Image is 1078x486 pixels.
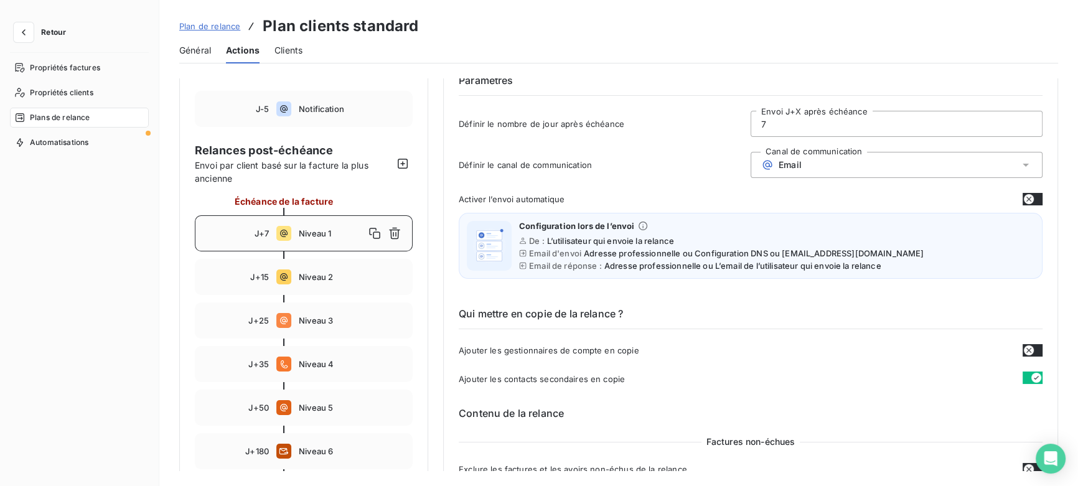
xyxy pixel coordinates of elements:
[10,58,149,78] a: Propriétés factures
[10,83,149,103] a: Propriétés clients
[245,446,269,456] span: J+180
[30,112,90,123] span: Plans de relance
[1036,444,1066,474] div: Open Intercom Messenger
[519,221,634,231] span: Configuration lors de l’envoi
[263,15,418,37] h3: Plan clients standard
[255,228,269,238] span: J+7
[299,228,365,238] span: Niveau 1
[459,73,1043,96] h6: Paramètres
[529,236,545,246] span: De :
[547,236,674,246] span: L’utilisateur qui envoie la relance
[299,446,405,456] span: Niveau 6
[10,108,149,128] a: Plans de relance
[529,261,602,271] span: Email de réponse :
[299,315,405,325] span: Niveau 3
[459,194,565,204] span: Activer l’envoi automatique
[459,345,639,355] span: Ajouter les gestionnaires de compte en copie
[459,406,1043,421] h6: Contenu de la relance
[459,306,1043,329] h6: Qui mettre en copie de la relance ?
[226,44,260,57] span: Actions
[299,272,405,282] span: Niveau 2
[30,87,93,98] span: Propriétés clients
[584,248,924,258] span: Adresse professionnelle ou Configuration DNS ou [EMAIL_ADDRESS][DOMAIN_NAME]
[30,137,88,148] span: Automatisations
[179,20,240,32] a: Plan de relance
[299,359,405,369] span: Niveau 4
[195,142,393,159] span: Relances post-échéance
[459,464,687,474] span: Exclure les factures et les avoirs non-échus de la relance
[299,403,405,413] span: Niveau 5
[299,104,405,114] span: Notification
[10,22,76,42] button: Retour
[179,44,211,57] span: Général
[459,119,751,129] span: Définir le nombre de jour après échéance
[604,261,881,271] span: Adresse professionnelle ou L’email de l’utilisateur qui envoie la relance
[459,160,751,170] span: Définir le canal de communication
[779,160,802,170] span: Email
[248,359,269,369] span: J+35
[274,44,302,57] span: Clients
[30,62,100,73] span: Propriétés factures
[250,272,269,282] span: J+15
[179,21,240,31] span: Plan de relance
[701,436,800,448] span: Factures non-échues
[529,248,581,258] span: Email d'envoi
[459,374,625,384] span: Ajouter les contacts secondaires en copie
[195,159,393,185] span: Envoi par client basé sur la facture la plus ancienne
[41,29,66,36] span: Retour
[248,403,269,413] span: J+50
[469,226,509,266] img: illustration helper email
[10,133,149,152] a: Automatisations
[248,315,269,325] span: J+25
[256,104,269,114] span: J-5
[235,195,333,208] span: Échéance de la facture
